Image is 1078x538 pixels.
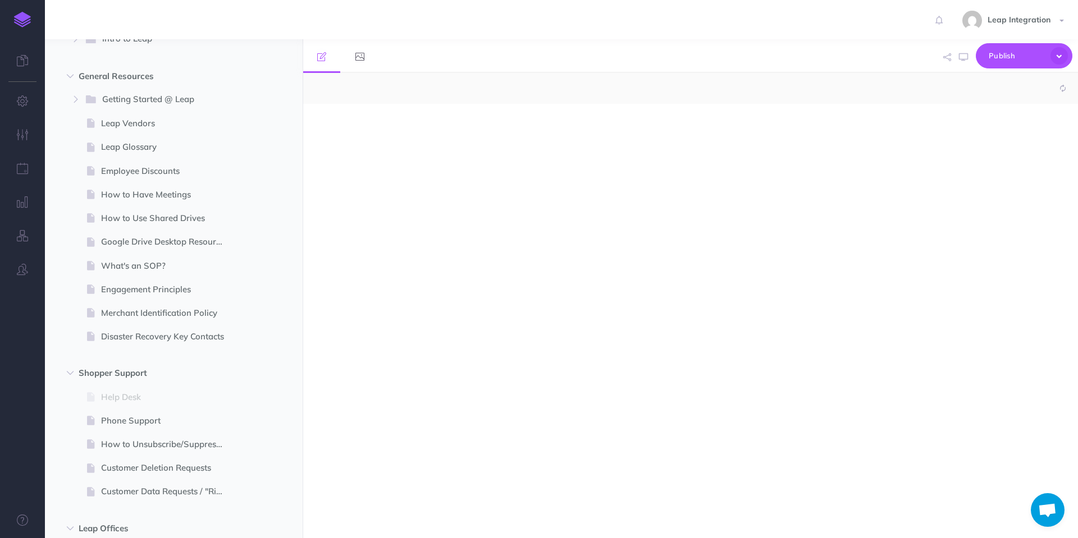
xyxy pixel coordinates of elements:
[101,117,235,130] span: Leap Vendors
[101,485,235,498] span: Customer Data Requests / "Right to Know"
[101,330,235,343] span: Disaster Recovery Key Contacts
[1031,493,1065,527] a: Open chat
[101,461,235,475] span: Customer Deletion Requests
[101,438,235,451] span: How to Unsubscribe/Suppress a Shopper
[989,47,1045,65] span: Publish
[962,11,982,30] img: d5e36ae4d02c354865c55df859ede724.jpg
[101,188,235,201] span: How to Have Meetings
[982,15,1056,25] span: Leap Integration
[79,522,221,535] span: Leap Offices
[101,390,235,404] span: Help Desk
[101,140,235,154] span: Leap Glossary
[14,12,31,27] img: logo-mark.svg
[101,164,235,178] span: Employee Discounts
[101,211,235,225] span: How to Use Shared Drives
[102,93,218,107] span: Getting Started @ Leap
[101,235,235,249] span: Google Drive Desktop Resources
[976,43,1072,68] button: Publish
[101,283,235,296] span: Engagement Principles
[101,259,235,273] span: What's an SOP?
[102,32,218,47] span: Intro to Leap
[79,366,221,380] span: Shopper Support
[79,70,221,83] span: General Resources
[101,306,235,320] span: Merchant Identification Policy
[101,414,235,427] span: Phone Support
